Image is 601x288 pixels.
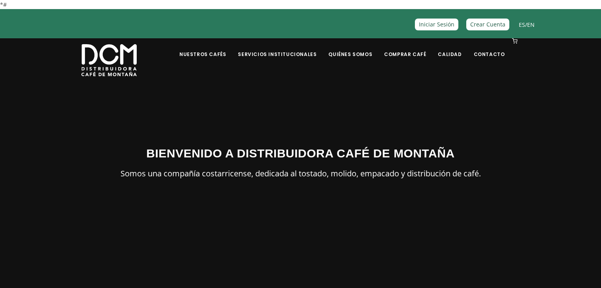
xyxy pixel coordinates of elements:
[81,144,520,162] h3: BIENVENIDO A DISTRIBUIDORA CAFÉ DE MONTAÑA
[466,19,509,30] a: Crear Cuenta
[519,20,535,29] span: /
[379,39,431,58] a: Comprar Café
[233,39,321,58] a: Servicios Institucionales
[415,19,458,30] a: Iniciar Sesión
[433,39,466,58] a: Calidad
[527,21,535,28] a: EN
[324,39,377,58] a: Quiénes Somos
[81,167,520,180] p: Somos una compañía costarricense, dedicada al tostado, molido, empacado y distribución de café.
[469,39,510,58] a: Contacto
[175,39,231,58] a: Nuestros Cafés
[519,21,525,28] a: ES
